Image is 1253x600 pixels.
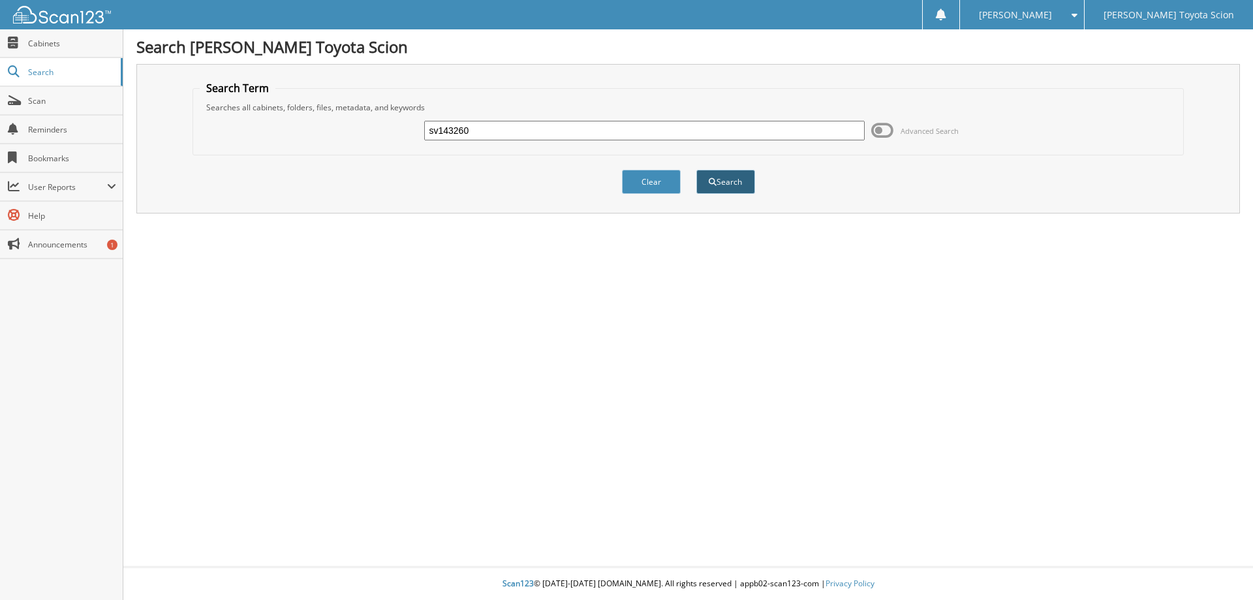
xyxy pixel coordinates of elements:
[28,38,116,49] span: Cabinets
[1104,11,1234,19] span: [PERSON_NAME] Toyota Scion
[28,239,116,250] span: Announcements
[503,578,534,589] span: Scan123
[696,170,755,194] button: Search
[107,240,117,250] div: 1
[901,126,959,136] span: Advanced Search
[28,67,114,78] span: Search
[28,153,116,164] span: Bookmarks
[200,81,275,95] legend: Search Term
[200,102,1177,113] div: Searches all cabinets, folders, files, metadata, and keywords
[136,36,1240,57] h1: Search [PERSON_NAME] Toyota Scion
[28,182,107,193] span: User Reports
[28,210,116,221] span: Help
[28,95,116,106] span: Scan
[979,11,1052,19] span: [PERSON_NAME]
[13,6,111,24] img: scan123-logo-white.svg
[622,170,681,194] button: Clear
[123,568,1253,600] div: © [DATE]-[DATE] [DOMAIN_NAME]. All rights reserved | appb02-scan123-com |
[28,124,116,135] span: Reminders
[826,578,874,589] a: Privacy Policy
